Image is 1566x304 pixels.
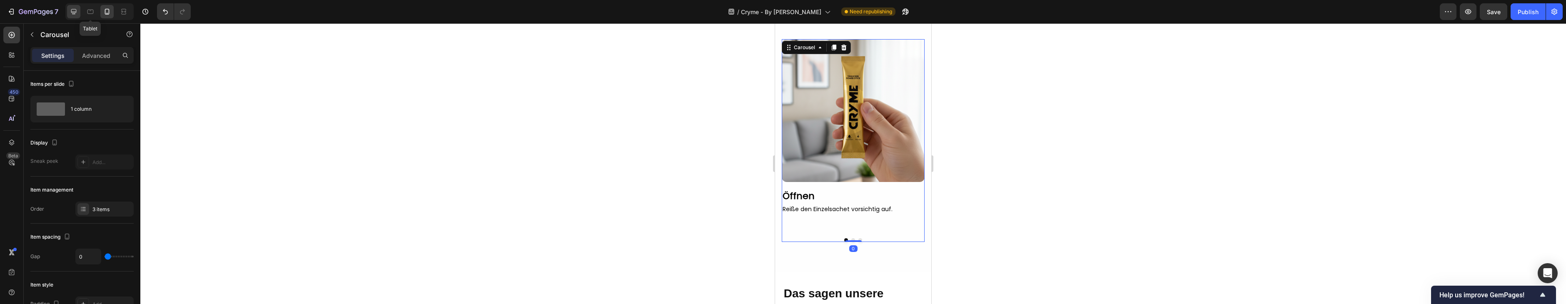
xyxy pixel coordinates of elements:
[1480,3,1507,20] button: Save
[30,253,40,260] div: Gap
[157,3,191,20] div: Undo/Redo
[30,157,58,165] div: Sneak peek
[30,79,76,90] div: Items per slide
[41,51,65,60] p: Settings
[8,89,20,95] div: 450
[82,51,110,60] p: Advanced
[55,7,58,17] p: 7
[1439,291,1538,299] span: Help us improve GemPages!
[30,281,53,289] div: Item style
[6,152,20,159] div: Beta
[92,206,132,213] div: 3 items
[30,186,73,194] div: Item management
[1487,8,1501,15] span: Save
[1518,7,1539,16] div: Publish
[30,137,60,149] div: Display
[1439,290,1548,300] button: Show survey - Help us improve GemPages!
[850,8,892,15] span: Need republishing
[30,205,44,213] div: Order
[30,232,72,243] div: Item spacing
[1511,3,1546,20] button: Publish
[71,100,122,119] div: 1 column
[737,7,739,16] span: /
[775,23,931,304] iframe: Design area
[741,7,821,16] span: Cryme - By [PERSON_NAME]
[3,3,62,20] button: 7
[40,30,111,40] p: Carousel
[1538,263,1558,283] div: Open Intercom Messenger
[76,249,101,264] input: Auto
[8,262,149,294] h2: Das sagen unsere Kunden:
